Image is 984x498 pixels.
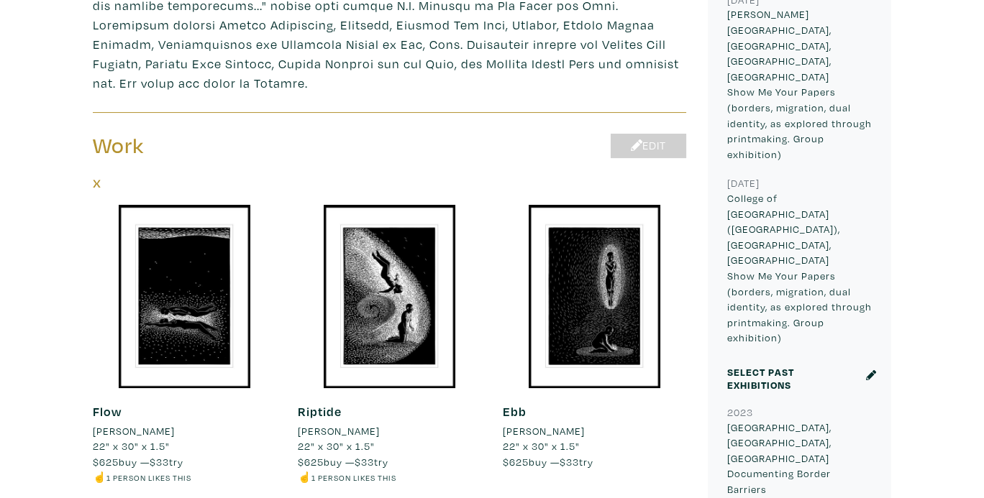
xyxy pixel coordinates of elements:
[503,439,580,453] span: 22" x 30" x 1.5"
[298,423,380,439] li: [PERSON_NAME]
[727,176,760,190] small: [DATE]
[503,455,593,469] span: buy — try
[93,439,170,453] span: 22" x 30" x 1.5"
[503,403,527,420] a: Ebb
[727,365,794,392] small: Select Past Exhibitions
[503,423,585,439] li: [PERSON_NAME]
[727,6,872,162] p: [PERSON_NAME][GEOGRAPHIC_DATA], [GEOGRAPHIC_DATA], [GEOGRAPHIC_DATA], [GEOGRAPHIC_DATA] Show Me Y...
[93,469,276,485] li: ☝️
[611,134,686,159] a: Edit
[298,455,388,469] span: buy — try
[355,455,374,469] span: $33
[298,423,481,439] a: [PERSON_NAME]
[727,405,753,419] small: 2023
[93,455,119,469] span: $625
[298,439,375,453] span: 22" x 30" x 1.5"
[93,132,379,160] h3: Work
[93,423,276,439] a: [PERSON_NAME]
[93,403,122,420] a: Flow
[298,455,324,469] span: $625
[93,423,175,439] li: [PERSON_NAME]
[150,455,169,469] span: $33
[93,455,183,469] span: buy — try
[298,469,481,485] li: ☝️
[503,423,686,439] a: [PERSON_NAME]
[311,472,396,483] small: 1 person likes this
[106,472,191,483] small: 1 person likes this
[93,172,686,192] h5: x
[727,190,872,346] p: College of [GEOGRAPHIC_DATA] ([GEOGRAPHIC_DATA]), [GEOGRAPHIC_DATA], [GEOGRAPHIC_DATA] Show Me Yo...
[727,420,872,497] p: [GEOGRAPHIC_DATA], [GEOGRAPHIC_DATA], [GEOGRAPHIC_DATA] Documenting Border Barriers
[503,455,529,469] span: $625
[560,455,579,469] span: $33
[298,403,342,420] a: Riptide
